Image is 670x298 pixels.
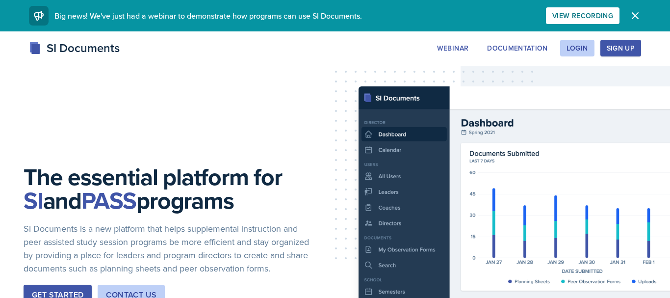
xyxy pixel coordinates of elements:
[481,40,554,56] button: Documentation
[487,44,548,52] div: Documentation
[29,39,120,57] div: SI Documents
[54,10,362,21] span: Big news! We've just had a webinar to demonstrate how programs can use SI Documents.
[437,44,468,52] div: Webinar
[552,12,613,20] div: View Recording
[431,40,475,56] button: Webinar
[607,44,635,52] div: Sign Up
[567,44,588,52] div: Login
[560,40,594,56] button: Login
[546,7,619,24] button: View Recording
[600,40,641,56] button: Sign Up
